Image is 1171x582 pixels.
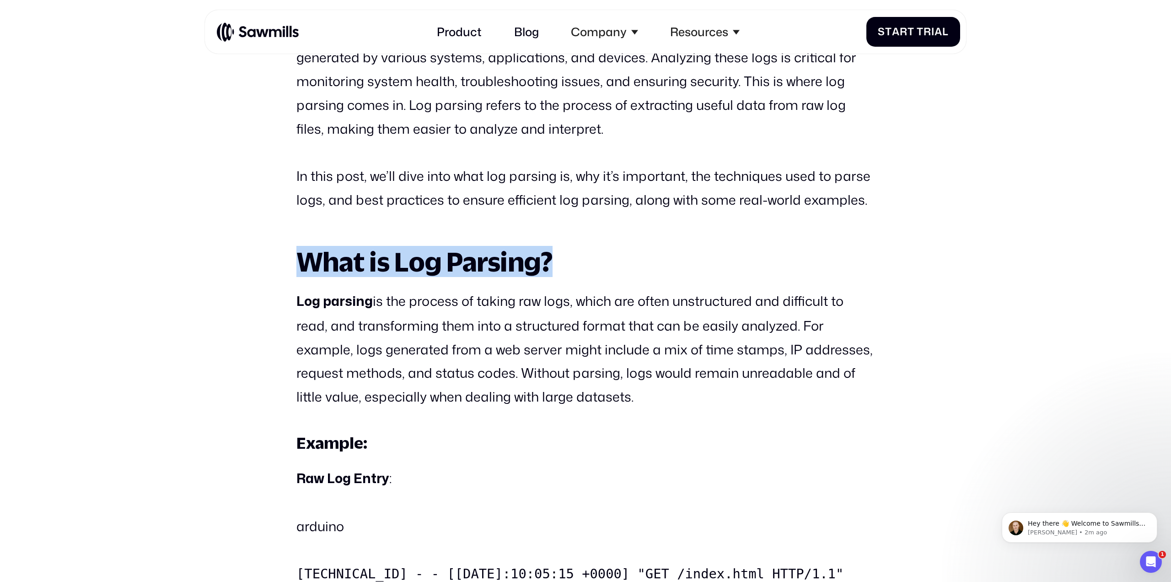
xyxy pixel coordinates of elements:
[296,289,875,409] p: is the process of taking raw logs, which are often unstructured and difficult to read, and transf...
[935,26,942,38] span: a
[296,22,875,141] p: In [DATE] digital environment, developers and IT professionals are inundated with logs generated ...
[296,467,875,491] p: :
[900,26,908,38] span: r
[562,16,647,48] div: Company
[924,26,931,38] span: r
[866,17,960,47] a: StartTrial
[931,26,935,38] span: i
[988,493,1171,557] iframe: Intercom notifications message
[1159,551,1166,558] span: 1
[878,26,885,38] span: S
[885,26,892,38] span: t
[296,247,875,276] h2: What is Log Parsing?
[296,164,875,212] p: In this post, we’ll dive into what log parsing is, why it’s important, the techniques used to par...
[908,26,914,38] span: t
[40,35,158,44] p: Message from Winston, sent 2m ago
[40,27,157,79] span: Hey there 👋 Welcome to Sawmills. The smart telemetry management platform that solves cost, qualit...
[571,25,627,39] div: Company
[661,16,748,48] div: Resources
[942,26,949,38] span: l
[505,16,548,48] a: Blog
[1140,551,1162,573] iframe: Intercom live chat
[296,432,875,453] h4: Example:
[428,16,490,48] a: Product
[296,295,373,308] strong: Log parsing
[670,25,728,39] div: Resources
[296,515,875,538] p: arduino
[917,26,924,38] span: T
[296,473,389,485] strong: Raw Log Entry
[892,26,900,38] span: a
